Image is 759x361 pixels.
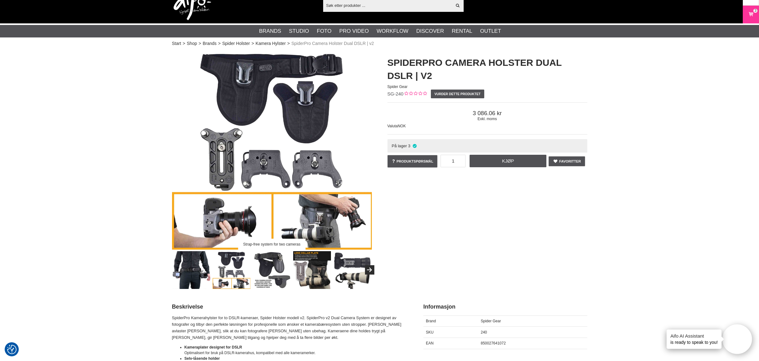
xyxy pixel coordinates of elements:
span: EAN [426,341,434,345]
a: Brands [203,40,216,47]
a: Studio [289,27,309,35]
a: Kjøp [470,155,546,167]
a: Foto [317,27,332,35]
i: På lager [412,144,417,148]
img: Attaches to the lens collar [333,251,371,289]
li: Optimalisert for bruk på DSLR-kamerahus, kompatibel med alle kameramerker. [185,344,408,356]
span: Spider Gear [481,319,501,323]
span: 240 [481,330,487,334]
span: > [251,40,254,47]
div: Kundevurdering: 0 [403,91,427,97]
a: Spider Holster [222,40,250,47]
span: 850027641072 [481,341,506,345]
a: Start [172,40,181,47]
img: The cameras sits comfortably on the hips [253,251,291,289]
input: Søk etter produkter ... [323,1,452,10]
span: > [199,40,201,47]
span: Exkl. moms [387,117,587,121]
a: Produktspørsmål [387,155,438,168]
img: SpiderPro Dual DSLR Camera System v2 [172,251,210,289]
a: Kamera Hylster [256,40,286,47]
span: SG-240 [387,91,404,96]
a: Strap-free system for two cameras [172,50,372,250]
span: Valuta [387,124,398,128]
h2: Informasjon [423,303,587,311]
span: Brand [426,319,436,323]
a: Shop [187,40,197,47]
a: Vurder dette produktet [431,90,484,98]
span: NOK [398,124,406,128]
button: Next [365,265,374,275]
span: 3 [754,8,757,13]
a: Workflow [377,27,408,35]
span: > [218,40,221,47]
h4: Aifo AI Assistant [670,333,718,339]
span: SpiderPro Camera Holster Dual DSLR | v2 [291,40,374,47]
a: 3 [743,7,759,22]
button: Samtykkepreferanser [7,344,17,355]
strong: Selv-låsende holder [185,356,220,361]
img: Revisit consent button [7,345,17,354]
img: Strap-free system for two cameras [213,251,250,289]
span: > [287,40,290,47]
h2: Beskrivelse [172,303,408,311]
div: Strap-free system for two cameras [238,239,306,250]
a: Pro Video [339,27,369,35]
a: Discover [416,27,444,35]
p: SpiderPro Kamerahylster for to DSLR-kameraer, Spider Holster modell v2. SpiderPro v2 Dual Camera ... [172,315,408,341]
a: Rental [452,27,472,35]
a: Favoritter [549,156,585,166]
img: SpiderPro Dual DSLR Camera System v2 [172,50,372,250]
span: På lager [392,144,407,148]
span: SKU [426,330,434,334]
img: Lens Collar Plate, for better balance [293,251,331,289]
span: 3 [408,144,410,148]
div: is ready to speak to you! [667,329,722,349]
a: Outlet [480,27,501,35]
span: 3 086.06 [387,110,587,117]
h1: SpiderPro Camera Holster Dual DSLR | v2 [387,56,587,82]
a: Brands [259,27,281,35]
span: > [183,40,185,47]
strong: Kameraplater designet for DSLR [185,345,242,349]
span: Spider Gear [387,85,408,89]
